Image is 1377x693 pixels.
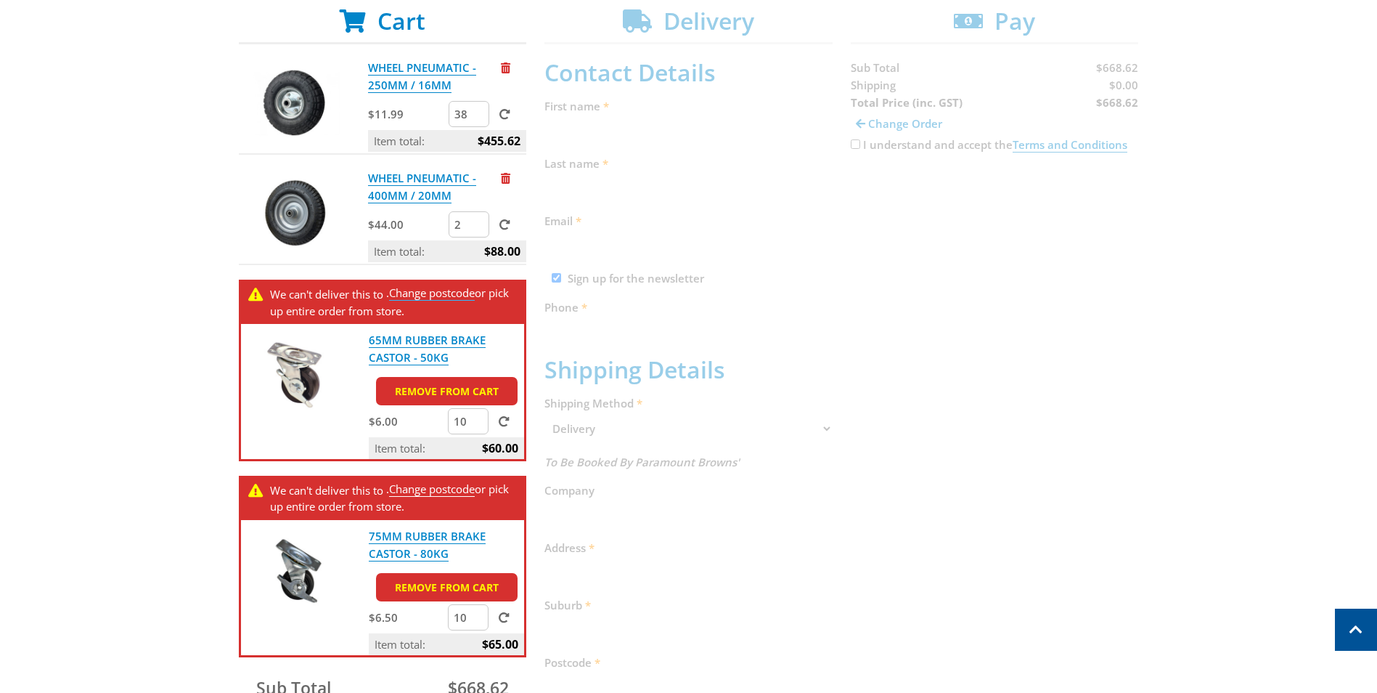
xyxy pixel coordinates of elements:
a: 75MM RUBBER BRAKE CASTOR - 80KG [369,529,486,562]
a: Remove from cart [501,60,510,75]
a: 65MM RUBBER BRAKE CASTOR - 50KG [369,333,486,365]
p: $11.99 [368,105,446,123]
p: $6.00 [369,413,445,430]
p: $6.50 [369,609,445,626]
a: Remove from cart [376,377,518,405]
a: WHEEL PNEUMATIC - 250MM / 16MM [368,60,476,93]
span: Cart [377,5,425,36]
span: $60.00 [482,437,518,459]
span: We can't deliver this to [270,483,383,498]
img: WHEEL PNEUMATIC - 250MM / 16MM [253,59,340,146]
a: WHEEL PNEUMATIC - 400MM / 20MM [368,171,476,203]
p: Item total: [368,130,526,152]
p: $44.00 [368,216,446,233]
p: Item total: [369,633,524,655]
a: Change postcode [389,482,475,497]
img: WHEEL PNEUMATIC - 400MM / 20MM [253,169,340,256]
span: $65.00 [482,633,518,655]
img: 65MM RUBBER BRAKE CASTOR - 50KG [254,331,341,418]
span: We can't deliver this to [270,287,383,301]
a: Remove from cart [501,171,510,185]
span: $88.00 [484,240,520,262]
div: . or pick up entire order from store. [241,280,525,324]
div: . or pick up entire order from store. [241,476,525,520]
a: Change postcode [389,285,475,301]
p: Item total: [369,437,524,459]
img: 75MM RUBBER BRAKE CASTOR - 80KG [254,527,341,615]
span: $455.62 [478,130,520,152]
a: Remove from cart [376,573,518,601]
p: Item total: [368,240,526,262]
